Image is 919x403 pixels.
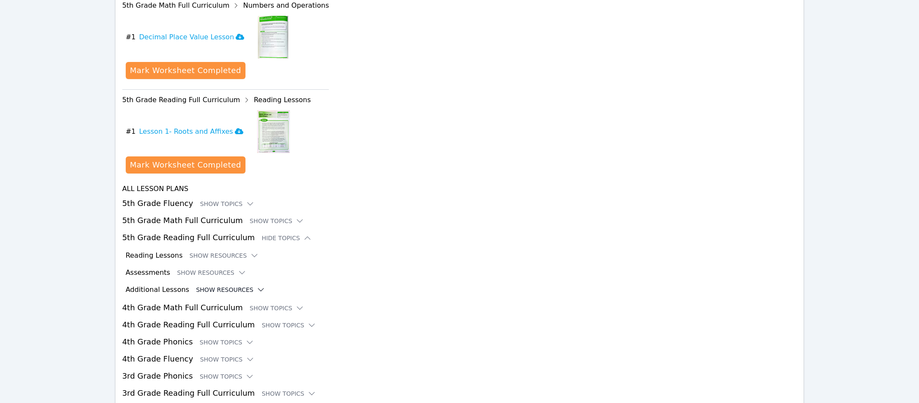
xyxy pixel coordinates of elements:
[200,355,255,364] button: Show Topics
[122,387,797,399] h3: 3rd Grade Reading Full Curriculum
[122,336,797,348] h3: 4th Grade Phonics
[250,217,304,225] button: Show Topics
[262,321,316,329] button: Show Topics
[139,32,244,42] h3: Decimal Place Value Lesson
[126,126,136,137] span: # 1
[126,32,136,42] span: # 1
[130,65,241,76] div: Mark Worksheet Completed
[130,159,241,171] div: Mark Worksheet Completed
[200,338,254,347] button: Show Topics
[126,156,245,174] button: Mark Worksheet Completed
[262,234,312,242] button: Hide Topics
[257,110,290,153] img: Lesson 1- Roots and Affixes
[200,372,254,381] button: Show Topics
[126,285,189,295] h3: Additional Lessons
[122,370,797,382] h3: 3rd Grade Phonics
[126,110,250,153] button: #1Lesson 1- Roots and Affixes
[126,62,245,79] button: Mark Worksheet Completed
[177,268,246,277] button: Show Resources
[139,126,243,137] h3: Lesson 1- Roots and Affixes
[262,389,316,398] button: Show Topics
[126,268,170,278] h3: Assessments
[189,251,259,260] button: Show Resources
[122,215,797,227] h3: 5th Grade Math Full Curriculum
[122,302,797,314] h3: 4th Grade Math Full Curriculum
[196,285,265,294] button: Show Resources
[126,250,183,261] h3: Reading Lessons
[122,232,797,244] h3: 5th Grade Reading Full Curriculum
[122,319,797,331] h3: 4th Grade Reading Full Curriculum
[122,93,329,107] div: 5th Grade Reading Full Curriculum Reading Lessons
[122,353,797,365] h3: 4th Grade Fluency
[122,184,797,194] h4: All Lesson Plans
[258,16,288,59] img: Decimal Place Value Lesson
[200,200,255,208] button: Show Topics
[126,16,251,59] button: #1Decimal Place Value Lesson
[122,197,797,209] h3: 5th Grade Fluency
[250,304,304,312] button: Show Topics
